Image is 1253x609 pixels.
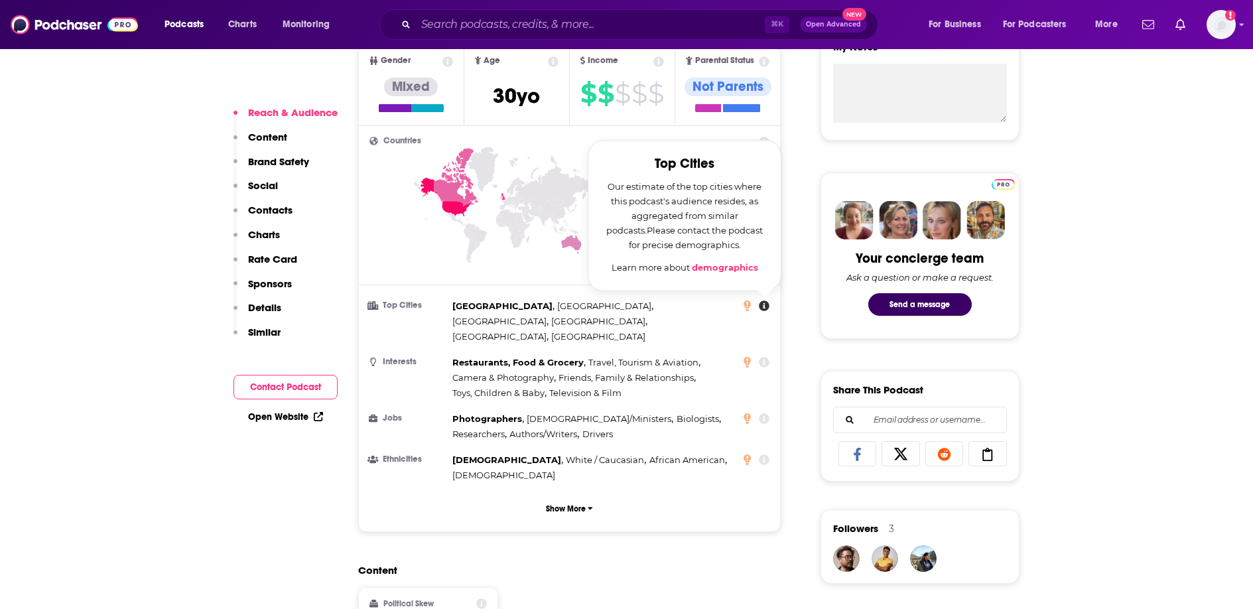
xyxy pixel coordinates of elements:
p: Show More [546,504,586,513]
button: Contact Podcast [233,375,338,399]
h2: Political Skew [383,599,434,608]
span: Charts [228,15,257,34]
span: , [551,314,647,329]
span: Authors/Writers [509,429,577,439]
span: , [527,411,673,427]
span: [DEMOGRAPHIC_DATA]/Ministers [527,413,671,424]
span: Income [588,56,618,65]
button: open menu [1086,14,1134,35]
input: Search podcasts, credits, & more... [416,14,765,35]
button: Show More [369,496,770,521]
span: [GEOGRAPHIC_DATA] [452,331,547,342]
span: $ [631,83,647,104]
span: , [452,299,555,314]
a: Show notifications dropdown [1137,13,1159,36]
img: Podchaser - Follow, Share and Rate Podcasts [11,12,138,37]
span: , [588,355,700,370]
span: , [452,411,524,427]
p: Charts [248,228,280,241]
button: Details [233,301,281,326]
button: Rate Card [233,253,297,277]
button: Send a message [868,293,972,316]
span: Travel, Tourism & Aviation [588,357,698,368]
span: , [452,329,549,344]
div: Mixed [384,78,438,96]
span: [GEOGRAPHIC_DATA] [557,301,651,311]
a: Copy Link [968,441,1007,466]
span: , [452,314,549,329]
span: , [677,411,721,427]
span: More [1095,15,1118,34]
span: For Podcasters [1003,15,1067,34]
span: , [452,355,586,370]
h3: Interests [369,358,447,366]
span: Television & Film [549,387,622,398]
span: 30 yo [493,83,540,109]
span: [DEMOGRAPHIC_DATA] [452,454,561,465]
button: Sponsors [233,277,292,302]
span: ⌘ K [765,16,789,33]
a: Mixed [379,78,444,112]
button: Social [233,179,278,204]
a: Share on X/Twitter [882,441,920,466]
span: [DEMOGRAPHIC_DATA] [452,470,555,480]
span: , [649,452,727,468]
div: Your concierge team [856,250,984,267]
span: Parental Status [695,56,754,65]
span: Podcasts [165,15,204,34]
h2: Content [358,564,771,576]
span: New [842,8,866,21]
button: Charts [233,228,280,253]
div: Ask a question or make a request. [846,272,994,283]
button: open menu [919,14,998,35]
span: Logged in as alexatarchetype [1207,10,1236,39]
p: Brand Safety [248,155,309,168]
span: Researchers [452,429,505,439]
h3: Share This Podcast [833,383,923,396]
span: Biologists [677,413,719,424]
button: Show profile menu [1207,10,1236,39]
span: [GEOGRAPHIC_DATA] [452,316,547,326]
button: Brand Safety [233,155,309,180]
p: Our estimate of the top cities where this podcast's audience resides, as aggregated from similar ... [604,179,765,252]
span: Followers [833,522,878,535]
label: My Notes [833,40,1007,64]
button: open menu [994,14,1086,35]
span: [GEOGRAPHIC_DATA] [551,316,645,326]
div: Search followers [833,407,1007,433]
p: Reach & Audience [248,106,338,119]
img: rindo [872,545,898,572]
h3: Top Cities [369,301,447,310]
span: $ [615,83,630,104]
span: Camera & Photography [452,372,554,383]
a: Not Parents [685,78,771,112]
span: $ [580,83,596,104]
span: Drivers [582,429,613,439]
h3: Ethnicities [369,455,447,464]
img: thelastking [833,545,860,572]
span: Toys, Children & Baby [452,387,545,398]
span: Restaurants, Food & Grocery [452,357,584,368]
button: Open AdvancedNew [800,17,867,33]
img: Podchaser Pro [992,179,1015,190]
span: African American [649,454,725,465]
p: Sponsors [248,277,292,290]
span: Photographers [452,413,522,424]
div: Search podcasts, credits, & more... [392,9,891,40]
img: Sydney Profile [835,201,874,239]
span: [GEOGRAPHIC_DATA] [551,331,645,342]
a: Share on Facebook [838,441,877,466]
span: Countries [383,137,421,145]
span: , [566,452,646,468]
img: Jules Profile [923,201,961,239]
div: Not Parents [685,78,771,96]
button: Contacts [233,204,293,228]
h3: Jobs [369,414,447,423]
button: Reach & Audience [233,106,338,131]
a: Share on Reddit [925,441,964,466]
span: For Business [929,15,981,34]
p: Content [248,131,287,143]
